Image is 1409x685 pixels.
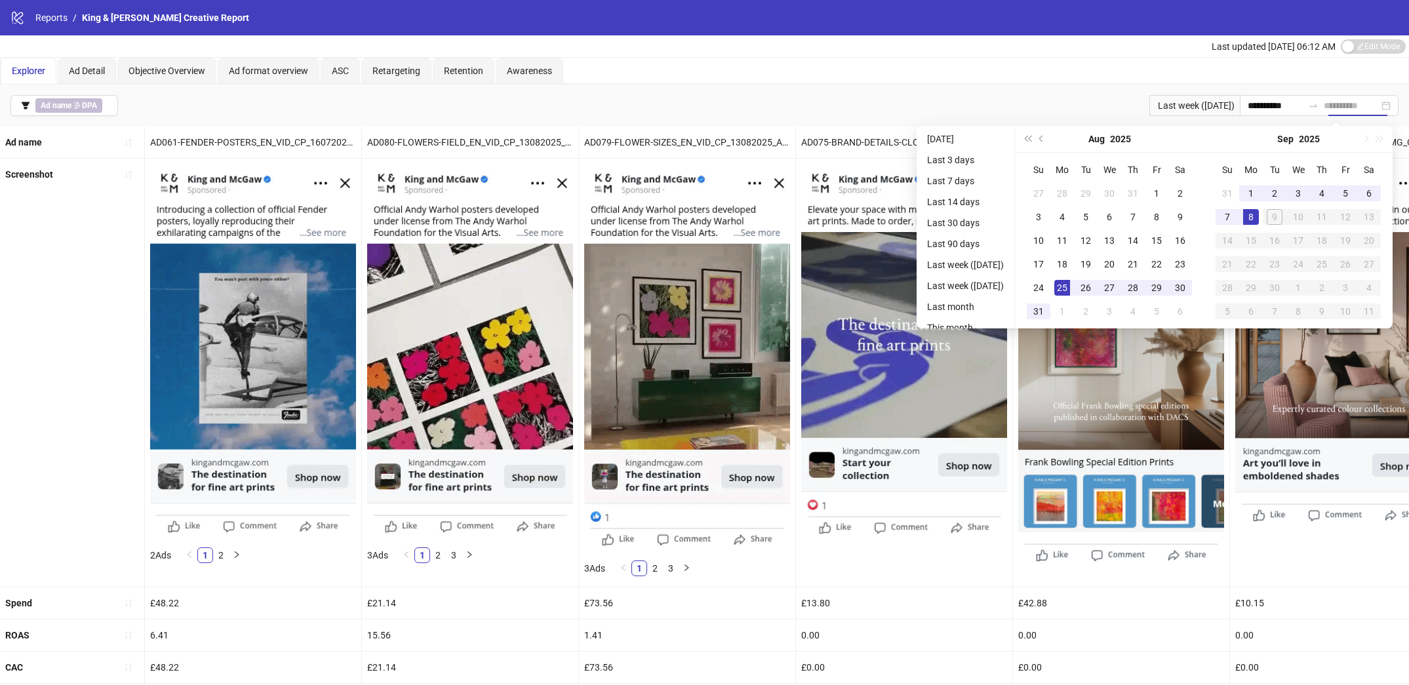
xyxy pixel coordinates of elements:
[1286,276,1310,300] td: 2025-10-01
[1263,182,1286,205] td: 2025-09-02
[1239,205,1263,229] td: 2025-09-08
[1121,300,1145,323] td: 2025-09-04
[1172,303,1188,319] div: 6
[1145,158,1168,182] th: Fr
[1216,205,1239,229] td: 2025-09-07
[1078,209,1094,225] div: 5
[1286,158,1310,182] th: We
[922,299,1009,315] li: Last month
[1267,233,1282,248] div: 16
[1101,256,1117,272] div: 20
[1050,182,1074,205] td: 2025-07-28
[1101,186,1117,201] div: 30
[1310,182,1334,205] td: 2025-09-04
[1074,182,1098,205] td: 2025-07-29
[1357,300,1381,323] td: 2025-10-11
[1334,158,1357,182] th: Fr
[1290,186,1306,201] div: 3
[1098,300,1121,323] td: 2025-09-03
[1212,41,1336,52] span: Last updated [DATE] 06:12 AM
[1121,182,1145,205] td: 2025-07-31
[507,66,552,76] span: Awareness
[1054,303,1070,319] div: 1
[466,551,473,558] span: right
[229,66,308,76] span: Ad format overview
[33,10,70,25] a: Reports
[1149,233,1164,248] div: 15
[1168,158,1192,182] th: Sa
[922,257,1009,273] li: Last week ([DATE])
[1125,186,1141,201] div: 31
[922,278,1009,294] li: Last week ([DATE])
[1088,126,1105,152] button: Choose a month
[1168,229,1192,252] td: 2025-08-16
[1172,186,1188,201] div: 2
[683,564,690,572] span: right
[1027,252,1050,276] td: 2025-08-17
[1125,303,1141,319] div: 4
[1050,252,1074,276] td: 2025-08-18
[1277,126,1294,152] button: Choose a month
[1074,252,1098,276] td: 2025-08-19
[663,560,679,576] li: 3
[1145,205,1168,229] td: 2025-08-08
[1290,303,1306,319] div: 8
[922,236,1009,252] li: Last 90 days
[1078,303,1094,319] div: 2
[1098,158,1121,182] th: We
[1290,209,1306,225] div: 10
[1267,256,1282,272] div: 23
[1361,303,1377,319] div: 11
[1338,280,1353,296] div: 3
[796,619,1012,651] div: 0.00
[1263,158,1286,182] th: Tu
[1310,252,1334,276] td: 2025-09-25
[82,101,97,110] b: DPA
[1074,158,1098,182] th: Tu
[616,560,631,576] button: left
[579,652,795,683] div: £73.56
[679,560,694,576] button: right
[1290,256,1306,272] div: 24
[124,138,133,147] span: sort-ascending
[1361,186,1377,201] div: 6
[1027,276,1050,300] td: 2025-08-24
[1286,182,1310,205] td: 2025-09-03
[1031,280,1046,296] div: 24
[446,547,462,563] li: 3
[1101,280,1117,296] div: 27
[1361,209,1377,225] div: 13
[1314,280,1330,296] div: 2
[124,663,133,672] span: sort-ascending
[584,563,605,574] span: 3 Ads
[1168,252,1192,276] td: 2025-08-23
[922,173,1009,189] li: Last 7 days
[447,548,461,562] a: 3
[1050,300,1074,323] td: 2025-09-01
[648,561,662,576] a: 2
[1013,652,1229,683] div: £0.00
[1074,205,1098,229] td: 2025-08-05
[444,66,483,76] span: Retention
[1239,182,1263,205] td: 2025-09-01
[1286,252,1310,276] td: 2025-09-24
[1220,256,1235,272] div: 21
[1243,233,1259,248] div: 15
[1216,158,1239,182] th: Su
[1054,280,1070,296] div: 25
[1074,300,1098,323] td: 2025-09-02
[632,561,646,576] a: 1
[801,164,1007,538] img: Screenshot 6833807769118
[1334,229,1357,252] td: 2025-09-19
[73,10,77,25] li: /
[1168,300,1192,323] td: 2025-09-06
[145,652,361,683] div: £48.22
[1149,209,1164,225] div: 8
[1267,209,1282,225] div: 9
[1263,276,1286,300] td: 2025-09-30
[186,551,193,558] span: left
[1361,256,1377,272] div: 27
[679,560,694,576] li: Next Page
[367,164,573,537] img: Screenshot 6833800048118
